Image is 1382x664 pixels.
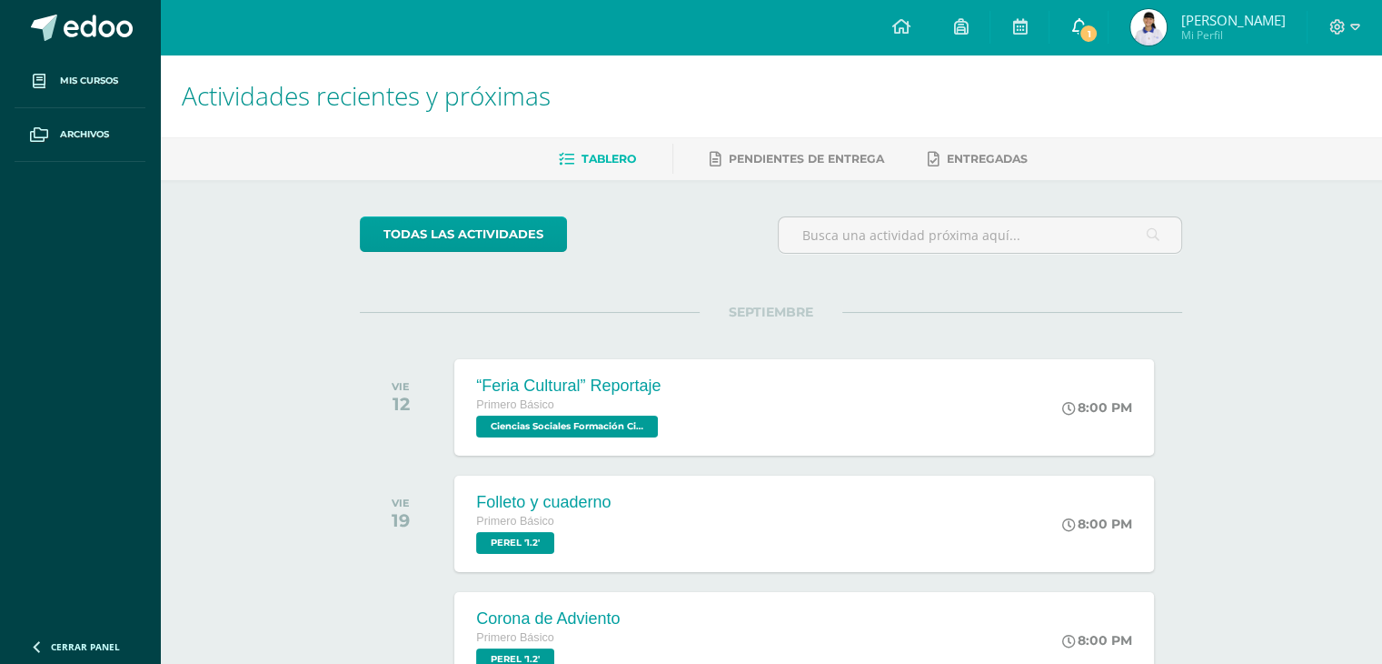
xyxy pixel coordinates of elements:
[476,631,553,644] span: Primero Básico
[1062,632,1132,649] div: 8:00 PM
[51,640,120,653] span: Cerrar panel
[60,74,118,88] span: Mis cursos
[60,127,109,142] span: Archivos
[476,493,611,512] div: Folleto y cuaderno
[476,515,553,528] span: Primero Básico
[1062,399,1132,416] div: 8:00 PM
[392,509,410,531] div: 19
[360,216,567,252] a: todas las Actividades
[476,377,662,396] div: “Feria Cultural” Reportaje
[729,152,884,166] span: Pendientes de entrega
[476,609,620,629] div: Corona de Adviento
[15,55,145,108] a: Mis cursos
[1180,11,1285,29] span: [PERSON_NAME]
[710,145,884,174] a: Pendientes de entrega
[392,380,410,393] div: VIE
[15,108,145,162] a: Archivos
[476,532,554,554] span: PEREL '1.2'
[582,152,636,166] span: Tablero
[700,304,842,320] span: SEPTIEMBRE
[1130,9,1167,45] img: a870b3e5c06432351c4097df98eac26b.png
[476,398,553,411] span: Primero Básico
[182,78,551,113] span: Actividades recientes y próximas
[1062,516,1132,532] div: 8:00 PM
[392,497,410,509] div: VIE
[779,217,1181,253] input: Busca una actividad próxima aquí...
[1079,24,1099,44] span: 1
[1180,27,1285,43] span: Mi Perfil
[559,145,636,174] a: Tablero
[392,393,410,415] div: 12
[928,145,1028,174] a: Entregadas
[476,416,658,438] span: Ciencias Sociales Formación Ciudadana e Interculturalidad '1.2'
[947,152,1028,166] span: Entregadas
